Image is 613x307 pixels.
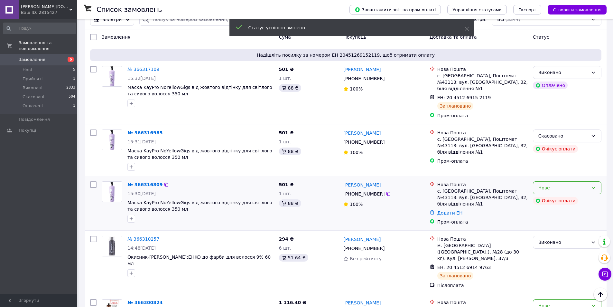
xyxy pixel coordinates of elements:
[452,7,502,12] span: Управління статусами
[447,5,507,14] button: Управління статусами
[127,85,272,96] a: Маска KayPro NoYellowGigs від жовтого відтінку для світлого та сивого волосся 350 мл
[109,66,115,86] img: Фото товару
[533,197,578,205] div: Очікує оплати
[279,182,294,187] span: 501 ₴
[127,130,163,135] a: № 366316985
[127,300,163,305] a: № 366300824
[541,7,607,12] a: Створити замовлення
[108,236,116,256] img: Фото товару
[19,57,45,62] span: Замовлення
[343,182,381,188] a: [PERSON_NAME]
[3,23,76,34] input: Пошук
[127,245,156,251] span: 14:48[DATE]
[102,34,130,40] span: Замовлення
[109,130,115,150] img: Фото товару
[109,182,115,202] img: Фото товару
[68,57,74,62] span: 5
[437,66,528,72] div: Нова Пошта
[437,102,474,110] div: Заплановано
[127,67,159,72] a: № 366317109
[279,148,301,155] div: 88 ₴
[21,10,77,15] div: Ваш ID: 2815427
[23,94,44,100] span: Скасовані
[437,130,528,136] div: Нова Пошта
[23,85,42,91] span: Виконані
[127,139,156,144] span: 15:31[DATE]
[437,158,528,164] div: Пром-оплата
[279,76,292,81] span: 1 шт.
[279,139,292,144] span: 1 шт.
[102,236,122,256] a: Фото товару
[19,117,50,122] span: Повідомлення
[594,288,607,301] button: Наверх
[599,268,611,281] button: Чат з покупцем
[279,300,307,305] span: 1 116.40 ₴
[506,17,521,22] span: (3344)
[127,236,159,242] a: № 366310257
[97,6,162,14] h1: Список замовлень
[437,272,474,280] div: Заплановано
[349,5,441,14] button: Завантажити звіт по пром-оплаті
[538,184,588,191] div: Нове
[127,182,163,187] a: № 366316809
[538,69,588,76] div: Виконано
[437,112,528,119] div: Пром-оплата
[19,40,77,52] span: Замовлення та повідомлення
[350,202,363,207] span: 100%
[127,148,272,160] a: Маска KayPro NoYellowGigs від жовтого відтінку для світлого та сивого волосся 350 мл
[23,76,42,82] span: Прийняті
[23,103,43,109] span: Оплачені
[127,254,271,266] a: Окисник-[PERSON_NAME]:EHKO до фарби для волосся 9% 60 мл
[19,128,36,133] span: Покупці
[102,130,122,150] a: Фото товару
[538,239,588,246] div: Виконано
[437,299,528,306] div: Нова Пошта
[342,138,386,147] div: [PHONE_NUMBER]
[342,244,386,253] div: [PHONE_NUMBER]
[127,200,272,212] a: Маска KayPro NoYellowGigs від жовтого відтінку для світлого та сивого волосся 350 мл
[437,188,528,207] div: с. [GEOGRAPHIC_DATA], Поштомат №43113: вул. [GEOGRAPHIC_DATA], 32, біля відділення №1
[533,34,549,40] span: Статус
[279,254,308,262] div: 51.64 ₴
[538,132,588,139] div: Скасовано
[21,4,69,10] span: NUINU.COM.UA
[533,82,568,89] div: Оплачено
[553,7,601,12] span: Створити замовлення
[93,52,599,58] span: Надішліть посилку за номером ЕН 20451269152119, щоб отримати оплату
[127,191,156,196] span: 15:30[DATE]
[279,130,294,135] span: 501 ₴
[279,67,294,72] span: 501 ₴
[343,66,381,73] a: [PERSON_NAME]
[350,256,382,261] span: Без рейтингу
[69,94,75,100] span: 504
[248,24,449,31] div: Статус успішно змінено
[513,5,542,14] button: Експорт
[73,103,75,109] span: 1
[350,86,363,91] span: 100%
[437,210,463,216] a: Додати ЕН
[342,189,386,198] div: [PHONE_NUMBER]
[342,74,386,83] div: [PHONE_NUMBER]
[437,242,528,262] div: м. [GEOGRAPHIC_DATA] ([GEOGRAPHIC_DATA].), №28 (до 30 кг): вул. [PERSON_NAME], 37/3
[279,84,301,92] div: 88 ₴
[279,199,301,207] div: 88 ₴
[102,181,122,202] a: Фото товару
[279,245,292,251] span: 6 шт.
[437,136,528,155] div: с. [GEOGRAPHIC_DATA], Поштомат №43113: вул. [GEOGRAPHIC_DATA], 32, біля відділення №1
[279,236,294,242] span: 294 ₴
[127,76,156,81] span: 15:32[DATE]
[355,7,436,13] span: Завантажити звіт по пром-оплаті
[103,16,122,23] span: Фільтри
[343,300,381,306] a: [PERSON_NAME]
[548,5,607,14] button: Створити замовлення
[66,85,75,91] span: 2833
[533,145,578,153] div: Очікує оплати
[437,72,528,92] div: с. [GEOGRAPHIC_DATA], Поштомат №43113: вул. [GEOGRAPHIC_DATA], 32, біля відділення №1
[437,265,491,270] span: ЕН: 20 4512 6914 9763
[437,219,528,225] div: Пром-оплата
[518,7,536,12] span: Експорт
[437,181,528,188] div: Нова Пошта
